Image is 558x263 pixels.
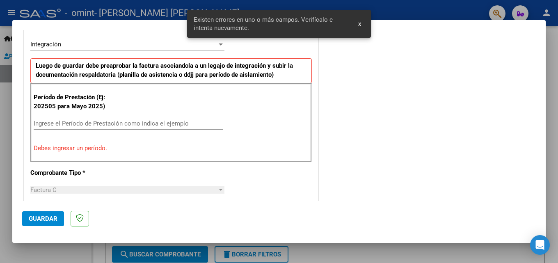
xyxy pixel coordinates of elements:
[22,211,64,226] button: Guardar
[34,144,309,153] p: Debes ingresar un período.
[194,16,349,32] span: Existen errores en uno o más campos. Verifícalo e intenta nuevamente.
[358,20,361,27] span: x
[36,62,293,79] strong: Luego de guardar debe preaprobar la factura asociandola a un legajo de integración y subir la doc...
[30,186,57,194] span: Factura C
[29,215,57,222] span: Guardar
[30,168,115,178] p: Comprobante Tipo *
[34,93,116,111] p: Período de Prestación (Ej: 202505 para Mayo 2025)
[530,235,550,255] div: Open Intercom Messenger
[30,41,61,48] span: Integración
[352,16,368,31] button: x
